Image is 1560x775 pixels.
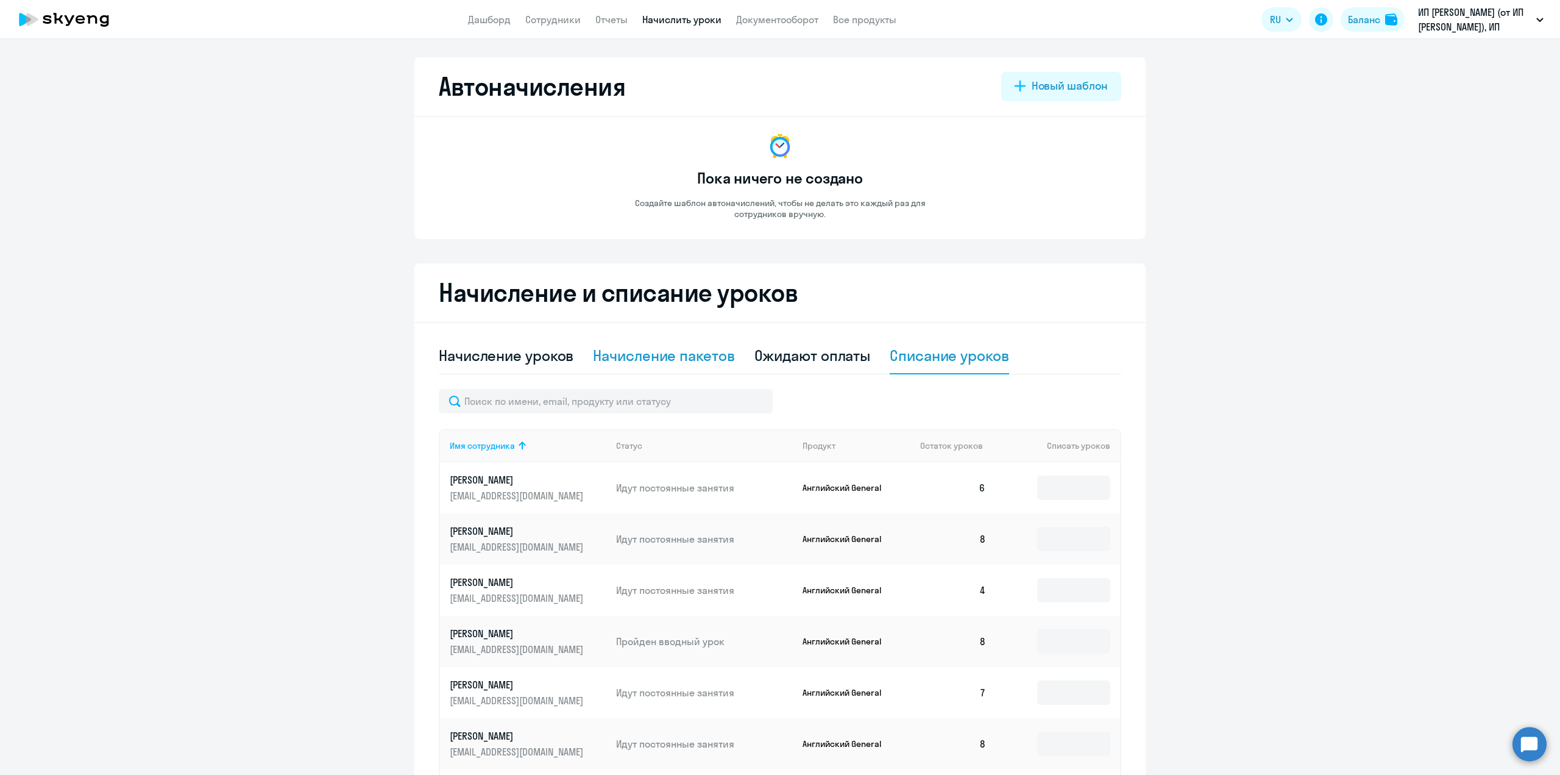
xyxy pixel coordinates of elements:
p: Создайте шаблон автоначислений, чтобы не делать это каждый раз для сотрудников вручную. [609,198,951,220]
p: [PERSON_NAME] [450,729,586,743]
td: 8 [910,513,996,565]
p: [EMAIL_ADDRESS][DOMAIN_NAME] [450,643,586,656]
div: Статус [616,440,642,451]
input: Поиск по имени, email, продукту или статусу [439,389,773,413]
div: Имя сотрудника [450,440,515,451]
a: Дашборд [468,13,511,26]
div: Продукт [803,440,835,451]
p: [PERSON_NAME] [450,473,586,487]
p: [PERSON_NAME] [450,576,586,589]
div: Списание уроков [890,346,1009,365]
td: 6 [910,462,996,513]
p: Пройден вводный урок [616,635,793,648]
p: [EMAIL_ADDRESS][DOMAIN_NAME] [450,745,586,759]
td: 8 [910,616,996,667]
p: Идут постоянные занятия [616,481,793,495]
div: Статус [616,440,793,451]
h2: Начисление и списание уроков [439,278,1121,307]
p: Идут постоянные занятия [616,737,793,751]
button: Новый шаблон [1001,72,1121,101]
p: ИП [PERSON_NAME] (от ИП [PERSON_NAME]), ИП [PERSON_NAME] [1418,5,1531,34]
p: [EMAIL_ADDRESS][DOMAIN_NAME] [450,540,586,554]
div: Продукт [803,440,911,451]
button: RU [1261,7,1302,32]
p: Английский General [803,482,894,493]
button: ИП [PERSON_NAME] (от ИП [PERSON_NAME]), ИП [PERSON_NAME] [1412,5,1550,34]
div: Начисление уроков [439,346,573,365]
a: [PERSON_NAME][EMAIL_ADDRESS][DOMAIN_NAME] [450,729,606,759]
p: Английский General [803,585,894,596]
p: [EMAIL_ADDRESS][DOMAIN_NAME] [450,591,586,605]
a: [PERSON_NAME][EMAIL_ADDRESS][DOMAIN_NAME] [450,627,606,656]
th: Списать уроков [996,429,1120,462]
a: Документооборот [736,13,818,26]
img: no-data [765,132,795,161]
a: Начислить уроки [642,13,721,26]
p: Английский General [803,636,894,647]
h3: Пока ничего не создано [697,168,863,188]
img: balance [1385,13,1397,26]
a: [PERSON_NAME][EMAIL_ADDRESS][DOMAIN_NAME] [450,473,606,502]
p: Английский General [803,687,894,698]
a: [PERSON_NAME][EMAIL_ADDRESS][DOMAIN_NAME] [450,576,606,605]
p: Идут постоянные занятия [616,584,793,597]
td: 8 [910,718,996,770]
p: Идут постоянные занятия [616,686,793,699]
a: Отчеты [595,13,628,26]
p: [EMAIL_ADDRESS][DOMAIN_NAME] [450,694,586,707]
p: [PERSON_NAME] [450,524,586,538]
td: 7 [910,667,996,718]
a: Сотрудники [525,13,581,26]
h2: Автоначисления [439,72,625,101]
p: [EMAIL_ADDRESS][DOMAIN_NAME] [450,489,586,502]
td: 4 [910,565,996,616]
span: RU [1270,12,1281,27]
div: Остаток уроков [920,440,996,451]
button: Балансbalance [1341,7,1405,32]
div: Ожидают оплаты [754,346,871,365]
p: [PERSON_NAME] [450,678,586,691]
a: Все продукты [833,13,896,26]
div: Новый шаблон [1032,78,1108,94]
div: Начисление пакетов [593,346,734,365]
span: Остаток уроков [920,440,983,451]
div: Имя сотрудника [450,440,606,451]
div: Баланс [1348,12,1380,27]
p: [PERSON_NAME] [450,627,586,640]
p: Английский General [803,534,894,545]
a: [PERSON_NAME][EMAIL_ADDRESS][DOMAIN_NAME] [450,524,606,554]
a: [PERSON_NAME][EMAIL_ADDRESS][DOMAIN_NAME] [450,678,606,707]
p: Идут постоянные занятия [616,532,793,546]
p: Английский General [803,738,894,749]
